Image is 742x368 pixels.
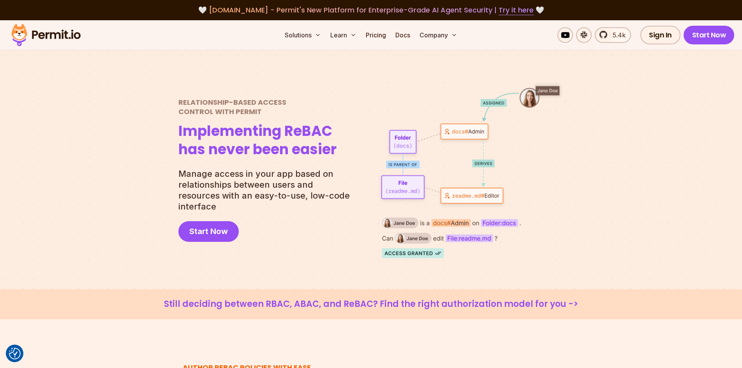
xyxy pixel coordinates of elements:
[640,26,680,44] a: Sign In
[209,5,534,15] span: [DOMAIN_NAME] - Permit's New Platform for Enterprise-Grade AI Agent Security |
[363,27,389,43] a: Pricing
[19,5,723,16] div: 🤍 🤍
[282,27,324,43] button: Solutions
[178,98,337,107] span: Relationship-Based Access
[178,221,239,242] a: Start Now
[9,348,21,359] button: Consent Preferences
[178,122,337,159] h1: has never been easier
[608,30,626,40] span: 5.4k
[8,22,84,48] img: Permit logo
[178,122,337,141] span: Implementing ReBAC
[499,5,534,15] a: Try it here
[178,168,356,212] p: Manage access in your app based on relationships between users and resources with an easy-to-use,...
[19,299,723,310] a: Still deciding between RBAC, ABAC, and ReBAC? Find the right authorization model for you ->
[684,26,735,44] a: Start Now
[416,27,460,43] button: Company
[178,98,337,116] h2: Control with Permit
[327,27,360,43] button: Learn
[189,226,228,237] span: Start Now
[9,348,21,359] img: Revisit consent button
[392,27,413,43] a: Docs
[595,27,631,43] a: 5.4k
